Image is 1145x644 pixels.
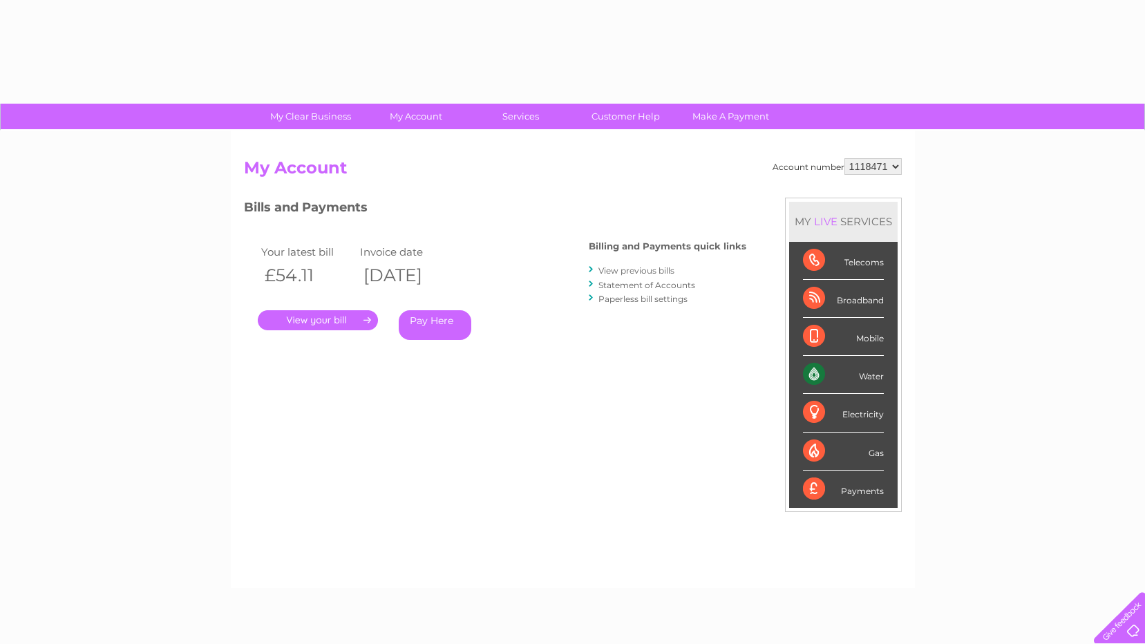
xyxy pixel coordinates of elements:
[244,198,746,222] h3: Bills and Payments
[244,158,902,184] h2: My Account
[464,104,578,129] a: Services
[598,294,688,304] a: Paperless bill settings
[803,433,884,471] div: Gas
[357,261,456,290] th: [DATE]
[589,241,746,252] h4: Billing and Payments quick links
[357,243,456,261] td: Invoice date
[258,261,357,290] th: £54.11
[803,242,884,280] div: Telecoms
[674,104,788,129] a: Make A Payment
[258,243,357,261] td: Your latest bill
[258,310,378,330] a: .
[803,471,884,508] div: Payments
[598,265,674,276] a: View previous bills
[773,158,902,175] div: Account number
[399,310,471,340] a: Pay Here
[803,356,884,394] div: Water
[598,280,695,290] a: Statement of Accounts
[811,215,840,228] div: LIVE
[803,280,884,318] div: Broadband
[803,394,884,432] div: Electricity
[789,202,898,241] div: MY SERVICES
[803,318,884,356] div: Mobile
[254,104,368,129] a: My Clear Business
[359,104,473,129] a: My Account
[569,104,683,129] a: Customer Help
